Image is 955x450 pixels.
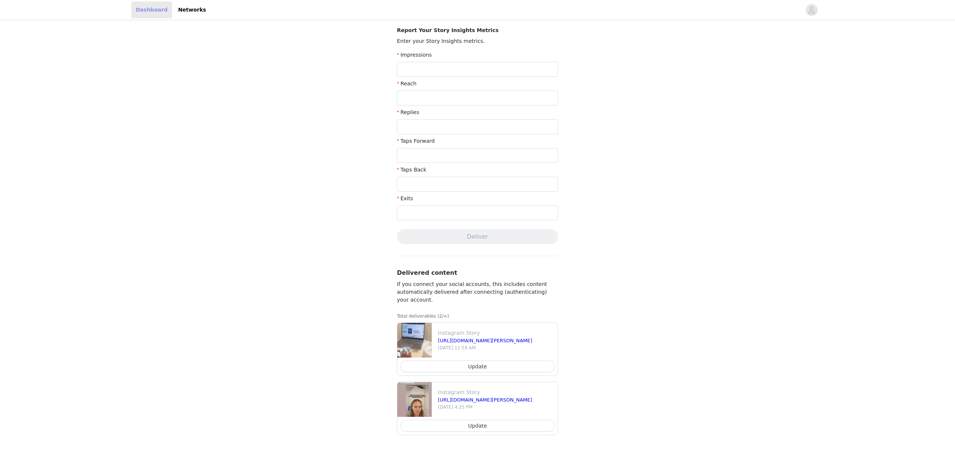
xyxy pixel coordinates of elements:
[131,1,172,18] a: Dashboard
[808,4,815,16] div: avatar
[397,229,558,244] button: Deliver
[400,361,555,372] button: Update
[397,382,432,417] img: file
[438,344,555,351] p: [DATE] 11:59 AM
[438,329,555,337] p: Instagram Story
[397,313,558,320] p: Total deliverables (2/∞)
[397,167,426,173] label: Taps Back
[397,109,419,115] label: Replies
[397,138,435,144] label: Taps Forward
[397,81,416,86] label: Reach
[397,268,558,277] h3: Delivered content
[400,420,555,432] button: Update
[397,281,547,303] span: If you connect your social accounts, this includes content automatically delivered after connecti...
[438,404,555,410] p: [DATE] 4:25 PM
[397,323,432,358] img: file
[438,338,532,343] a: [URL][DOMAIN_NAME][PERSON_NAME]
[397,52,432,58] label: Impressions
[397,26,558,34] p: Report Your Story Insights Metrics
[173,1,210,18] a: Networks
[397,37,558,45] p: Enter your Story Insights metrics.
[438,397,532,403] a: [URL][DOMAIN_NAME][PERSON_NAME]
[397,195,413,201] label: Exits
[438,388,555,396] p: Instagram Story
